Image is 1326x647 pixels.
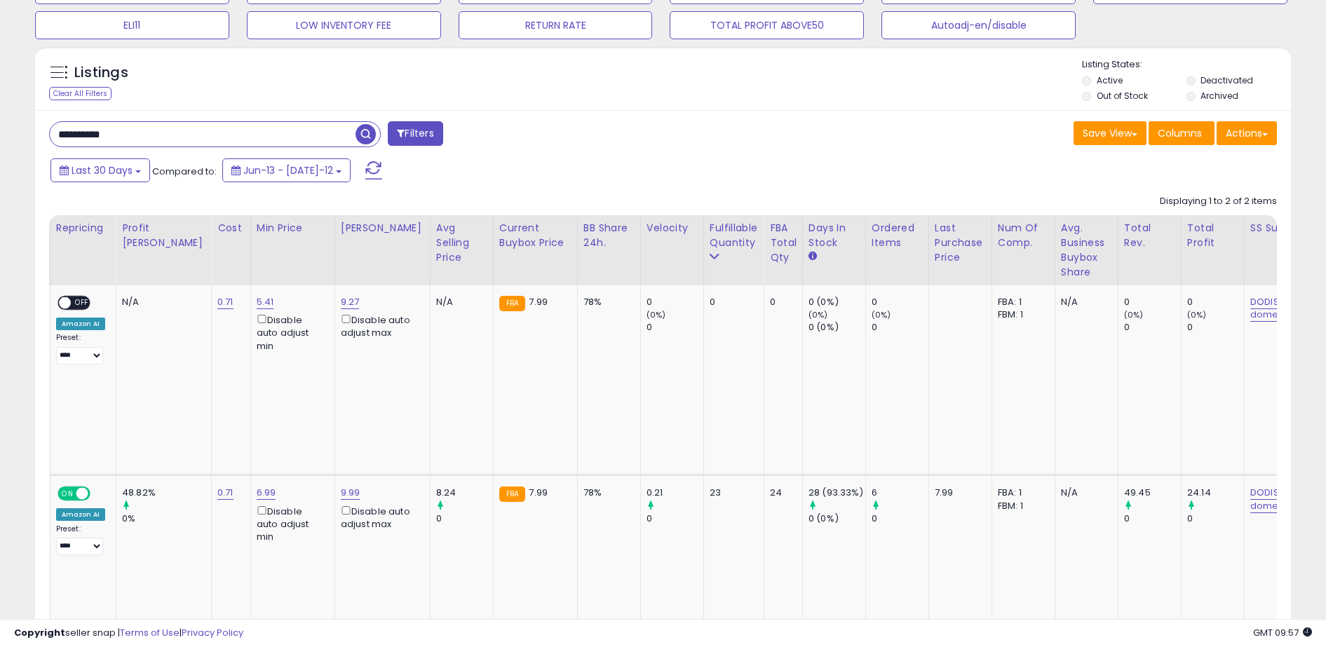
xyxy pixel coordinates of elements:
div: [PERSON_NAME] [341,221,424,236]
span: 7.99 [529,295,548,308]
span: OFF [71,297,93,309]
div: 0 [1187,296,1244,308]
small: FBA [499,486,525,502]
div: FBM: 1 [998,308,1044,321]
a: 9.99 [341,486,360,500]
div: Days In Stock [809,221,860,250]
h5: Listings [74,63,128,83]
span: Compared to: [152,165,217,178]
div: Preset: [56,524,105,556]
div: Disable auto adjust max [341,312,419,339]
label: Archived [1200,90,1238,102]
small: (0%) [1187,309,1207,320]
div: FBA Total Qty [770,221,797,265]
button: LOW INVENTORY FEE [247,11,441,39]
span: Columns [1158,126,1202,140]
div: Ordered Items [872,221,923,250]
div: N/A [122,296,201,308]
div: Repricing [56,221,110,236]
div: Current Buybox Price [499,221,571,250]
a: 5.41 [257,295,274,309]
div: 0 [1187,321,1244,334]
button: Jun-13 - [DATE]-12 [222,158,351,182]
small: (0%) [872,309,891,320]
div: N/A [1061,486,1107,499]
div: Disable auto adjust min [257,503,324,544]
div: 28 (93.33%) [809,486,865,499]
div: 6 [872,486,928,499]
th: CSV column name: cust_attr_2_SS supplier [1244,215,1314,285]
div: Cost [217,221,245,236]
div: FBA: 1 [998,296,1044,308]
div: 0 [1124,296,1181,308]
button: TOTAL PROFIT ABOVE50 [670,11,864,39]
div: BB Share 24h. [583,221,635,250]
div: 0 [1124,321,1181,334]
span: Last 30 Days [72,163,133,177]
small: (0%) [809,309,828,320]
div: 24.14 [1187,486,1244,499]
button: Autoadj-en/disable [881,11,1076,39]
div: 78% [583,296,630,308]
div: FBM: 1 [998,500,1044,512]
div: Avg. Business Buybox Share [1061,221,1112,280]
div: 0 [872,296,928,308]
div: 0 [872,321,928,334]
div: 0 [647,512,703,525]
label: Out of Stock [1097,90,1148,102]
div: Clear All Filters [49,87,111,100]
div: Disable auto adjust min [257,312,324,353]
span: 2025-08-12 09:57 GMT [1253,626,1312,639]
a: Terms of Use [120,626,180,639]
small: FBA [499,296,525,311]
div: Preset: [56,333,105,365]
div: 0 [1124,512,1181,525]
div: Min Price [257,221,329,236]
a: 0.71 [217,486,234,500]
a: DODIS domestic [1250,295,1294,322]
label: Deactivated [1200,74,1253,86]
button: Actions [1217,121,1277,145]
div: 0 [1187,512,1244,525]
small: (0%) [647,309,666,320]
div: Velocity [647,221,698,236]
span: ON [59,488,76,500]
div: 49.45 [1124,486,1181,499]
p: Listing States: [1082,58,1291,71]
a: 6.99 [257,486,276,500]
span: 7.99 [529,486,548,499]
small: Days In Stock. [809,250,817,263]
div: 0 [647,296,703,308]
a: 9.27 [341,295,360,309]
button: ELI11 [35,11,229,39]
div: 0 [710,296,753,308]
div: 0 [770,296,792,308]
button: RETURN RATE [459,11,653,39]
div: 0.21 [647,486,703,499]
div: 0 (0%) [809,296,865,308]
button: Columns [1149,121,1215,145]
div: N/A [436,296,482,308]
div: Num of Comp. [998,221,1049,250]
button: Last 30 Days [50,158,150,182]
a: 0.71 [217,295,234,309]
div: 0 (0%) [809,321,865,334]
div: Avg Selling Price [436,221,487,265]
a: DODIS domestic [1250,486,1294,512]
div: N/A [1061,296,1107,308]
div: seller snap | | [14,627,243,640]
a: Privacy Policy [182,626,243,639]
div: 23 [710,486,753,499]
div: SS supplier [1250,221,1308,236]
div: 7.99 [935,486,981,499]
div: Total Profit [1187,221,1238,250]
div: 0 [436,512,493,525]
button: Save View [1074,121,1146,145]
div: Profit [PERSON_NAME] [122,221,205,250]
div: 0 (0%) [809,512,865,525]
div: 0 [647,321,703,334]
div: Disable auto adjust max [341,503,419,531]
span: Jun-13 - [DATE]-12 [243,163,333,177]
div: Fulfillable Quantity [710,221,758,250]
small: (0%) [1124,309,1144,320]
